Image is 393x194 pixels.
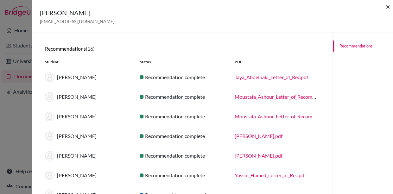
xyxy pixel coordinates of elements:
[135,59,230,65] div: Status
[45,46,320,52] h6: Recommendations
[45,72,54,82] img: thumb_default-9baad8e6c595f6d87dbccf3bc005204999cb094ff98a76d4c88bb8097aa52fd3.png
[135,152,230,160] div: Recommendation complete
[135,172,230,179] div: Recommendation complete
[386,2,390,11] span: ×
[235,153,282,159] a: [PERSON_NAME].pdf
[45,171,54,180] img: thumb_default-9baad8e6c595f6d87dbccf3bc005204999cb094ff98a76d4c88bb8097aa52fd3.png
[45,92,54,102] img: thumb_default-9baad8e6c595f6d87dbccf3bc005204999cb094ff98a76d4c88bb8097aa52fd3.png
[45,131,54,141] img: thumb_default-9baad8e6c595f6d87dbccf3bc005204999cb094ff98a76d4c88bb8097aa52fd3.png
[230,59,325,65] div: PDF
[235,94,344,100] a: Moustafa_Ashour_Letter_of_Recommendation.pdf
[135,73,230,81] div: Recommendation complete
[40,59,135,65] div: Student
[386,3,390,10] button: Close
[40,112,135,121] div: [PERSON_NAME]
[45,151,54,160] img: thumb_default-9baad8e6c595f6d87dbccf3bc005204999cb094ff98a76d4c88bb8097aa52fd3.png
[235,172,306,178] a: Yassin_Hamed_Letter_of_Rec.pdf
[40,8,114,17] h5: [PERSON_NAME]
[235,133,282,139] a: [PERSON_NAME].pdf
[333,41,393,52] a: Recommendations
[40,131,135,141] div: [PERSON_NAME]
[40,19,114,24] span: [EMAIL_ADDRESS][DOMAIN_NAME]
[135,113,230,120] div: Recommendation complete
[135,132,230,140] div: Recommendation complete
[40,92,135,102] div: [PERSON_NAME]
[235,113,344,119] a: Moustafa_Ashour_Letter_of_Recommendation.pdf
[40,72,135,82] div: [PERSON_NAME]
[40,151,135,160] div: [PERSON_NAME]
[86,46,95,52] span: (16)
[40,171,135,180] div: [PERSON_NAME]
[235,74,308,80] a: Taya_Abdelbaki_Letter_of_Rec.pdf
[45,112,54,121] img: thumb_default-9baad8e6c595f6d87dbccf3bc005204999cb094ff98a76d4c88bb8097aa52fd3.png
[135,93,230,101] div: Recommendation complete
